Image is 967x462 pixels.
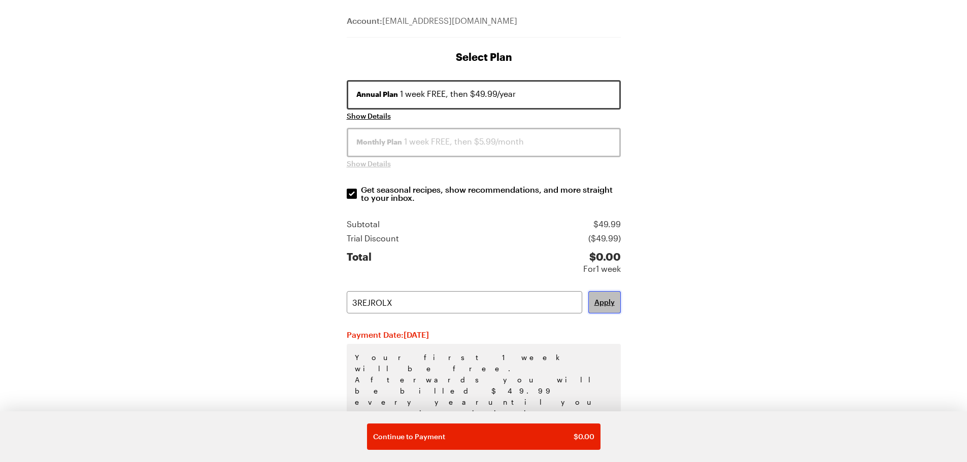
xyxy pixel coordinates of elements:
[361,186,622,202] p: Get seasonal recipes, show recommendations, and more straight to your inbox.
[347,15,621,38] div: [EMAIL_ADDRESS][DOMAIN_NAME]
[356,88,611,100] div: 1 week FREE, then $49.99/year
[588,291,621,313] button: Apply
[347,16,382,25] span: Account:
[356,89,398,99] span: Annual Plan
[367,423,601,450] button: Continue to Payment$0.00
[347,330,621,340] h2: Payment Date: [DATE]
[347,128,621,157] button: Monthly Plan 1 week FREE, then $5.99/month
[347,218,621,275] section: Price summary
[373,432,445,442] span: Continue to Payment
[347,111,391,121] button: Show Details
[347,251,372,275] div: Total
[356,137,402,147] span: Monthly Plan
[347,159,391,169] button: Show Details
[588,232,621,244] div: ($ 49.99 )
[593,218,621,230] div: $ 49.99
[347,189,357,199] input: Get seasonal recipes, show recommendations, and more straight to your inbox.
[347,50,621,64] h1: Select Plan
[347,291,582,313] input: Promo Code
[594,297,615,307] span: Apply
[583,251,621,263] div: $ 0.00
[347,218,380,230] div: Subtotal
[347,232,399,244] div: Trial Discount
[574,432,594,442] span: $ 0.00
[583,263,621,275] div: For 1 week
[356,135,611,148] div: 1 week FREE, then $5.99/month
[347,80,621,110] button: Annual Plan 1 week FREE, then $49.99/year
